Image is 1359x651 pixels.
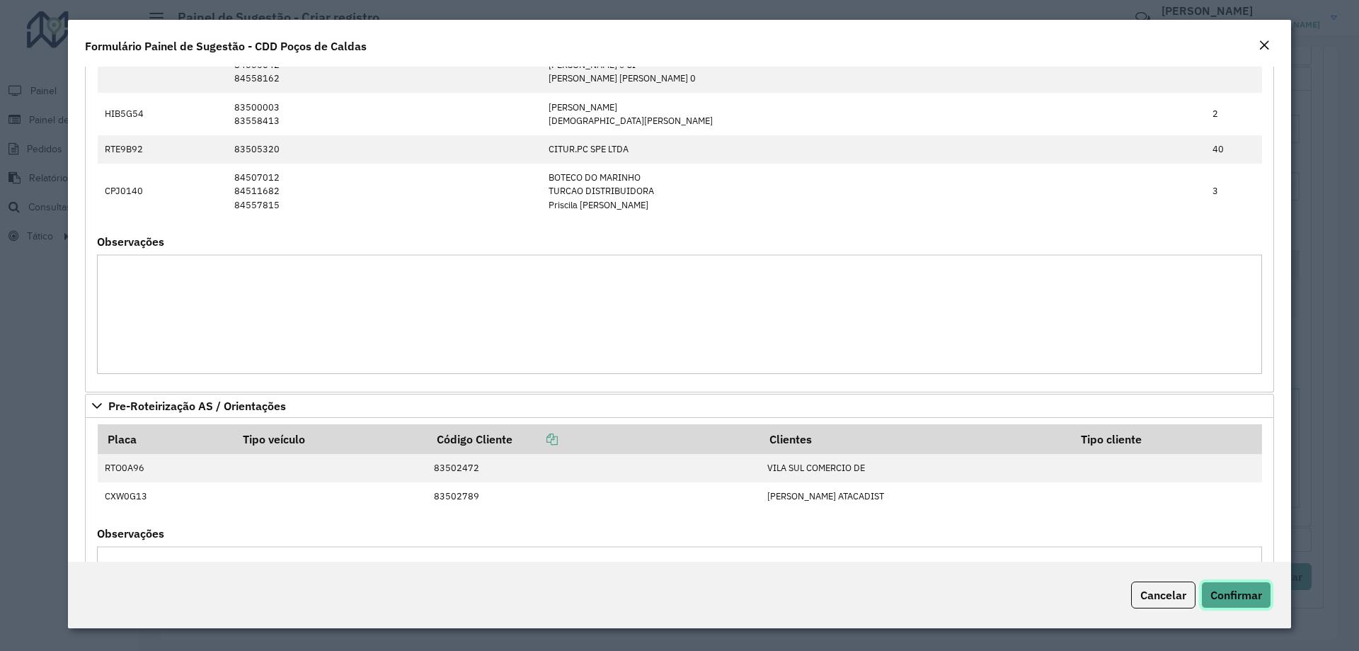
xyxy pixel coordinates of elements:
[759,482,1072,511] td: [PERSON_NAME] ATACADIST
[227,93,541,135] td: 83500003 83558413
[85,38,367,55] h4: Formulário Painel de Sugestão - CDD Poços de Caldas
[541,164,1205,220] td: BOTECO DO MARINHO TURCAO DISTRIBUIDORA Priscila [PERSON_NAME]
[759,454,1072,482] td: VILA SUL COMERCIO DE
[541,135,1205,164] td: CITUR.PC SPE LTDA
[1254,37,1274,55] button: Close
[97,525,164,542] label: Observações
[427,454,759,482] td: 83502472
[98,454,234,482] td: RTO0A96
[427,424,759,454] th: Código Cliente
[427,482,759,511] td: 83502789
[1140,588,1186,602] span: Cancelar
[1205,164,1262,220] td: 3
[541,93,1205,135] td: [PERSON_NAME] [DEMOGRAPHIC_DATA][PERSON_NAME]
[1258,40,1270,51] em: Fechar
[85,394,1274,418] a: Pre-Roteirização AS / Orientações
[227,135,541,164] td: 83505320
[97,233,164,250] label: Observações
[1210,588,1262,602] span: Confirmar
[1205,135,1262,164] td: 40
[233,424,426,454] th: Tipo veículo
[759,424,1072,454] th: Clientes
[108,400,286,412] span: Pre-Roteirização AS / Orientações
[98,164,227,220] td: CPJ0140
[1131,582,1195,608] button: Cancelar
[98,93,227,135] td: HIB5G54
[98,482,234,511] td: CXW0G13
[1201,582,1271,608] button: Confirmar
[1205,93,1262,135] td: 2
[227,164,541,220] td: 84507012 84511682 84557815
[98,424,234,454] th: Placa
[1072,424,1262,454] th: Tipo cliente
[98,135,227,164] td: RTE9B92
[512,432,558,446] a: Copiar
